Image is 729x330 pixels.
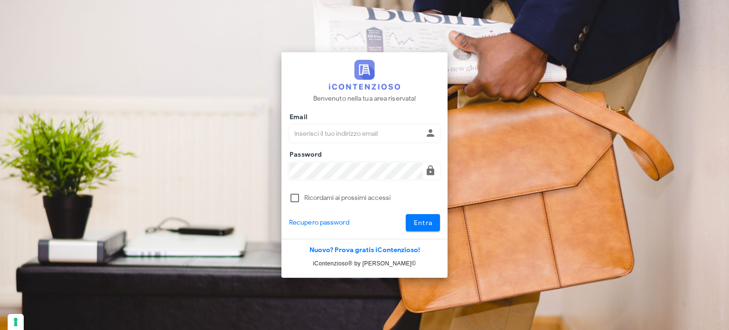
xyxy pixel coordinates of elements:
[413,219,433,227] span: Entra
[287,113,308,122] label: Email
[281,259,448,268] p: iContenzioso® by [PERSON_NAME]©
[8,314,24,330] button: Le tue preferenze relative al consenso per le tecnologie di tracciamento
[289,217,349,228] a: Recupero password
[313,94,416,104] p: Benvenuto nella tua area riservata!
[309,246,420,254] a: Nuovo? Prova gratis iContenzioso!
[304,193,440,203] label: Ricordami ai prossimi accessi
[406,214,440,231] button: Entra
[290,125,423,141] input: Inserisci il tuo indirizzo email
[287,150,322,160] label: Password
